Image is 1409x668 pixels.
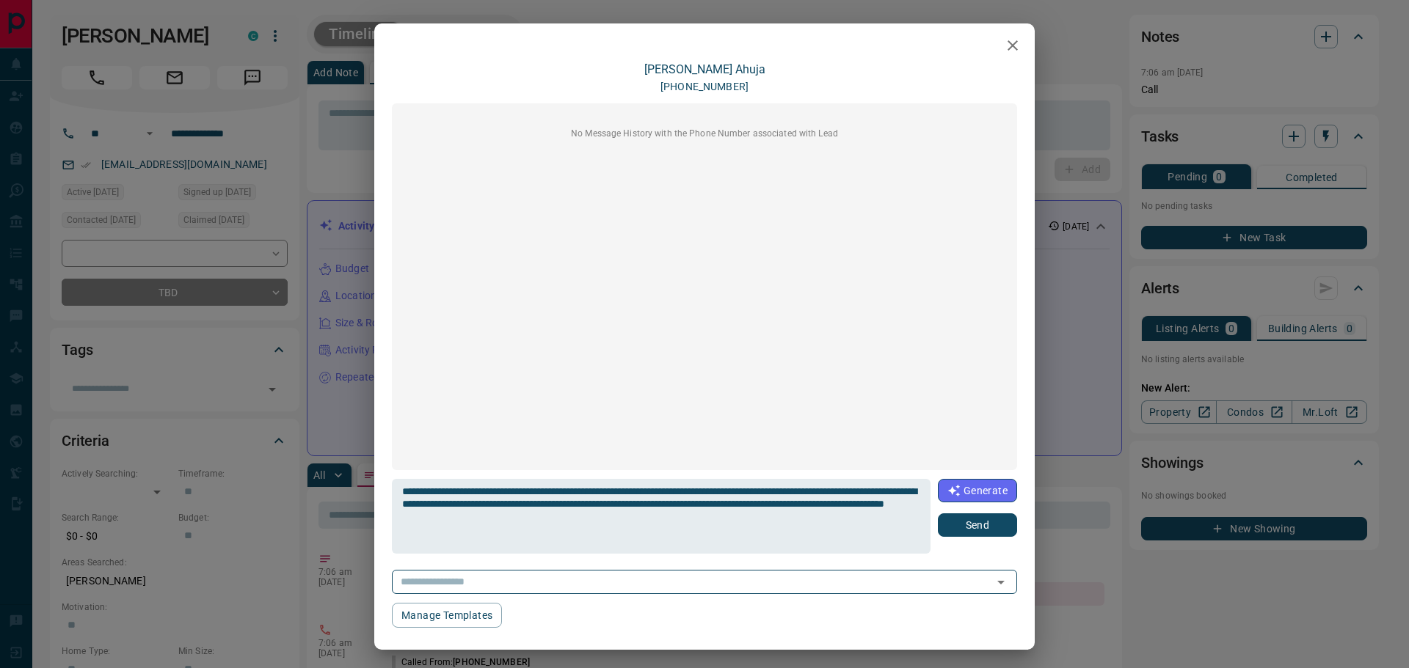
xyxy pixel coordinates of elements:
p: No Message History with the Phone Number associated with Lead [401,127,1008,140]
p: [PHONE_NUMBER] [660,79,749,95]
button: Manage Templates [392,603,502,628]
a: [PERSON_NAME] Ahuja [644,62,765,76]
button: Send [938,513,1017,537]
button: Open [991,572,1011,592]
button: Generate [938,479,1017,502]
